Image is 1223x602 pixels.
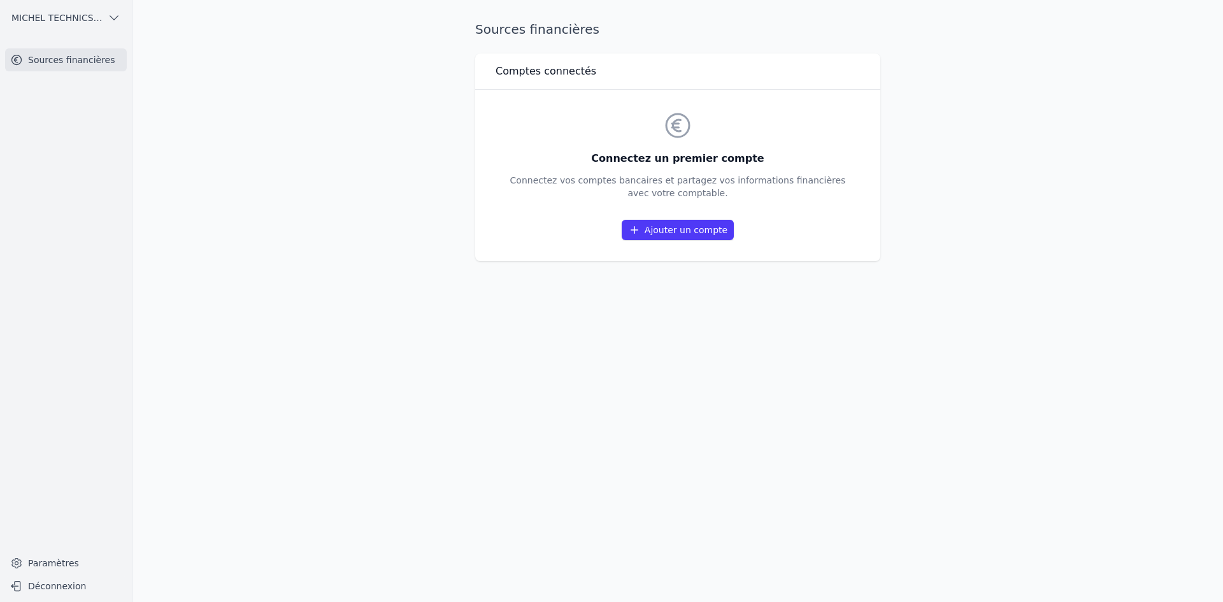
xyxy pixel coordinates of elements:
[475,20,599,38] h1: Sources financières
[622,220,734,240] a: Ajouter un compte
[5,576,127,596] button: Déconnexion
[11,11,103,24] span: MICHEL TECHNICS SRL
[510,151,846,166] h3: Connectez un premier compte
[5,8,127,28] button: MICHEL TECHNICS SRL
[5,48,127,71] a: Sources financières
[496,64,596,79] h3: Comptes connectés
[510,174,846,199] p: Connectez vos comptes bancaires et partagez vos informations financières avec votre comptable.
[5,553,127,573] a: Paramètres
